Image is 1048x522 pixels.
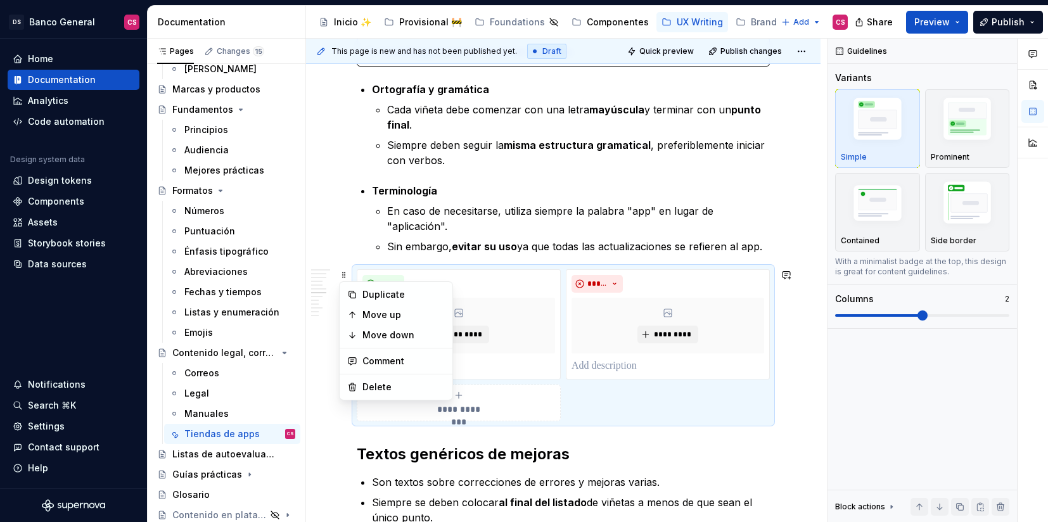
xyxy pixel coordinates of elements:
[835,257,1009,277] div: With a minimalist badge at the top, this design is great for content guidelines.
[164,302,300,322] a: Listas y enumeración
[152,79,300,99] a: Marcas y productos
[589,103,644,116] strong: mayúscula
[8,416,139,436] a: Settings
[566,12,654,32] a: Componentes
[8,254,139,274] a: Data sources
[28,399,76,412] div: Search ⌘K
[184,144,229,156] div: Audiencia
[587,16,649,29] div: Componentes
[164,120,300,140] a: Principios
[172,488,210,501] div: Glosario
[8,458,139,478] button: Help
[28,195,84,208] div: Components
[677,16,723,29] div: UX Writing
[362,329,445,341] div: Move down
[841,180,914,229] img: placeholder
[172,103,233,116] div: Fundamentos
[184,225,235,238] div: Puntuación
[362,381,445,393] div: Delete
[28,73,96,86] div: Documentation
[8,70,139,90] a: Documentation
[639,46,694,56] span: Quick preview
[28,378,86,391] div: Notifications
[362,309,445,321] div: Move up
[3,8,144,35] button: DSBanco GeneralCS
[314,10,775,35] div: Page tree
[836,17,845,27] div: CS
[172,509,266,521] div: Contenido en plataformas ⚠
[164,59,300,79] a: [PERSON_NAME]
[8,395,139,416] button: Search ⌘K
[10,155,85,165] div: Design system data
[835,173,920,251] button: placeholderContained
[452,240,517,253] strong: evitar su uso
[172,184,213,197] div: Formatos
[848,11,901,34] button: Share
[656,12,728,32] a: UX Writing
[8,91,139,111] a: Analytics
[172,347,277,359] div: Contenido legal, correos, manuales y otros
[164,262,300,282] a: Abreviaciones
[253,46,264,56] span: 15
[184,124,228,136] div: Principios
[42,499,105,512] svg: Supernova Logo
[158,16,300,29] div: Documentation
[841,152,867,162] p: Simple
[8,170,139,191] a: Design tokens
[835,89,920,168] button: placeholderSimple
[184,265,248,278] div: Abreviaciones
[835,502,885,512] div: Block actions
[28,462,48,474] div: Help
[331,46,517,56] span: This page is new and has not been published yet.
[705,42,788,60] button: Publish changes
[399,16,462,29] div: Provisional 🚧
[8,212,139,232] a: Assets
[720,46,782,56] span: Publish changes
[172,468,242,481] div: Guías prácticas
[8,191,139,212] a: Components
[931,152,969,162] p: Prominent
[925,89,1010,168] button: placeholderProminent
[184,326,213,339] div: Emojis
[152,444,300,464] a: Listas de autoevaluación
[157,46,194,56] div: Pages
[906,11,968,34] button: Preview
[172,83,260,96] div: Marcas y productos
[8,49,139,69] a: Home
[28,237,106,250] div: Storybook stories
[387,102,770,132] p: Cada viñeta debe comenzar con una letra y terminar con un .
[777,13,825,31] button: Add
[28,174,92,187] div: Design tokens
[164,363,300,383] a: Correos
[8,437,139,457] button: Contact support
[152,343,300,363] a: Contenido legal, correos, manuales y otros
[164,282,300,302] a: Fechas y tiempos
[314,12,376,32] a: Inicio ✨
[623,42,700,60] button: Quick preview
[184,63,257,75] div: [PERSON_NAME]
[379,12,467,32] a: Provisional 🚧
[387,203,770,234] p: En caso de necesitarse, utiliza siempre la palabra "app" en lugar de "aplicación".
[29,16,95,29] div: Banco General
[184,205,224,217] div: Números
[835,72,872,84] div: Variants
[28,216,58,229] div: Assets
[490,16,545,29] div: Foundations
[362,288,445,301] div: Duplicate
[184,407,229,420] div: Manuales
[9,15,24,30] div: DS
[841,236,879,246] p: Contained
[8,374,139,395] button: Notifications
[334,16,371,29] div: Inicio ✨
[387,239,770,254] p: Sin embargo, ya que todas las actualizaciones se refieren al app.
[28,441,99,454] div: Contact support
[164,424,300,444] a: Tiendas de appsCS
[164,140,300,160] a: Audiencia
[184,306,279,319] div: Listas y enumeración
[28,115,105,128] div: Code automation
[362,355,445,367] div: Comment
[1005,294,1009,304] p: 2
[542,46,561,56] span: Draft
[931,236,976,246] p: Side border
